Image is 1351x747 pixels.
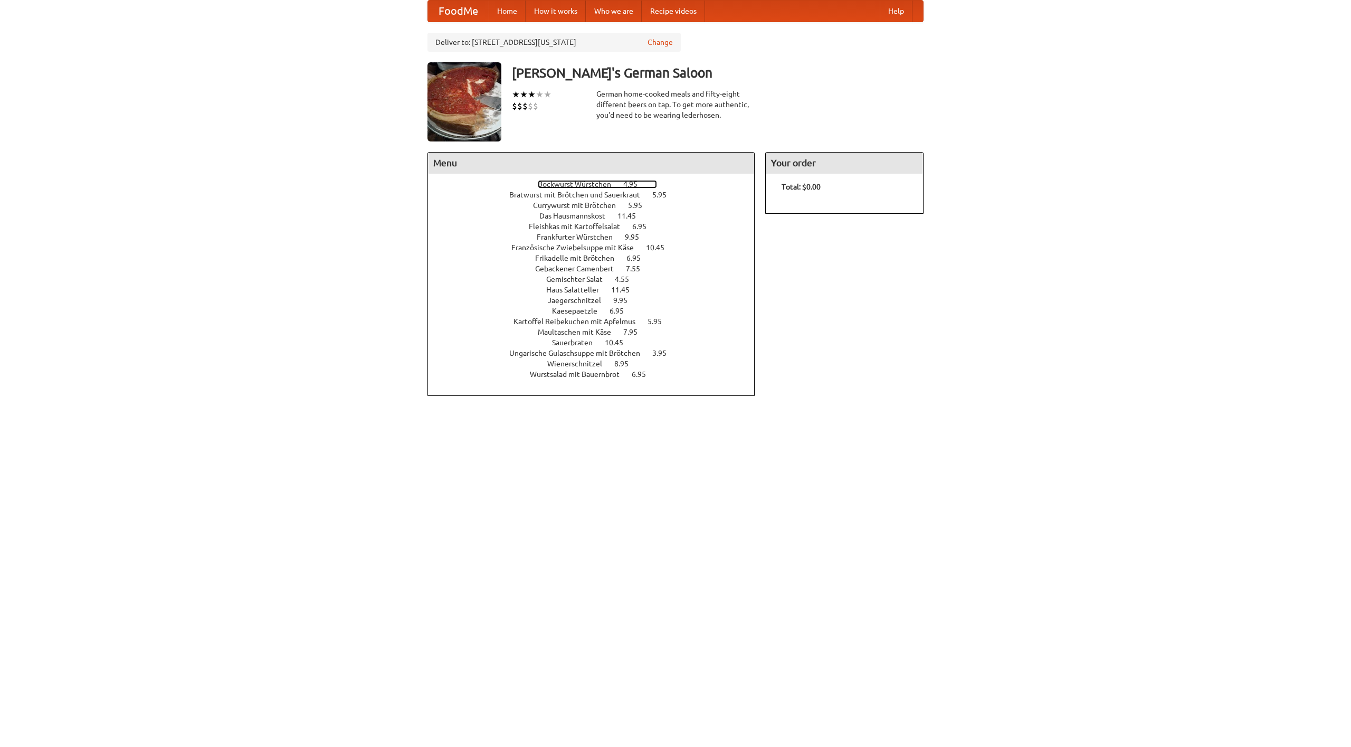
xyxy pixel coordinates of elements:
[535,264,624,273] span: Gebackener Camenbert
[511,243,644,252] span: Französische Zwiebelsuppe mit Käse
[489,1,526,22] a: Home
[642,1,705,22] a: Recipe videos
[428,153,754,174] h4: Menu
[509,349,651,357] span: Ungarische Gulaschsuppe mit Brötchen
[766,153,923,174] h4: Your order
[513,317,646,326] span: Kartoffel Reibekuchen mit Apfelmus
[530,370,665,379] a: Wurstsalad mit Bauernbrot 6.95
[513,317,681,326] a: Kartoffel Reibekuchen mit Apfelmus 5.95
[628,201,653,210] span: 5.95
[617,212,646,220] span: 11.45
[509,349,686,357] a: Ungarische Gulaschsuppe mit Brötchen 3.95
[544,89,551,100] li: ★
[427,33,681,52] div: Deliver to: [STREET_ADDRESS][US_STATE]
[880,1,912,22] a: Help
[512,89,520,100] li: ★
[530,370,630,379] span: Wurstsalad mit Bauernbrot
[539,212,616,220] span: Das Hausmannskost
[529,222,631,231] span: Fleishkas mit Kartoffelsalat
[646,243,675,252] span: 10.45
[533,201,662,210] a: Currywurst mit Brötchen 5.95
[605,338,634,347] span: 10.45
[546,275,613,283] span: Gemischter Salat
[526,1,586,22] a: How it works
[533,201,626,210] span: Currywurst mit Brötchen
[596,89,755,120] div: German home-cooked meals and fifty-eight different beers on tap. To get more authentic, you'd nee...
[517,100,522,112] li: $
[626,264,651,273] span: 7.55
[536,89,544,100] li: ★
[528,100,533,112] li: $
[546,275,649,283] a: Gemischter Salat 4.55
[538,328,622,336] span: Maultaschen mit Käse
[538,328,657,336] a: Maultaschen mit Käse 7.95
[626,254,651,262] span: 6.95
[537,233,623,241] span: Frankfurter Würstchen
[648,37,673,48] a: Change
[512,62,924,83] h3: [PERSON_NAME]'s German Saloon
[511,243,684,252] a: Französische Zwiebelsuppe mit Käse 10.45
[535,254,660,262] a: Frikadelle mit Brötchen 6.95
[614,360,639,368] span: 8.95
[538,180,622,188] span: Bockwurst Würstchen
[529,222,666,231] a: Fleishkas mit Kartoffelsalat 6.95
[427,62,501,141] img: angular.jpg
[652,349,677,357] span: 3.95
[648,317,672,326] span: 5.95
[552,307,643,315] a: Kaesepaetzle 6.95
[586,1,642,22] a: Who we are
[522,100,528,112] li: $
[623,328,648,336] span: 7.95
[428,1,489,22] a: FoodMe
[632,222,657,231] span: 6.95
[539,212,655,220] a: Das Hausmannskost 11.45
[547,360,648,368] a: Wienerschnitzel 8.95
[535,264,660,273] a: Gebackener Camenbert 7.55
[537,233,659,241] a: Frankfurter Würstchen 9.95
[548,296,647,305] a: Jaegerschnitzel 9.95
[625,233,650,241] span: 9.95
[610,307,634,315] span: 6.95
[547,360,613,368] span: Wienerschnitzel
[512,100,517,112] li: $
[533,100,538,112] li: $
[538,180,657,188] a: Bockwurst Würstchen 4.95
[528,89,536,100] li: ★
[632,370,657,379] span: 6.95
[611,286,640,294] span: 11.45
[782,183,821,191] b: Total: $0.00
[546,286,649,294] a: Haus Salatteller 11.45
[615,275,640,283] span: 4.55
[535,254,625,262] span: Frikadelle mit Brötchen
[509,191,651,199] span: Bratwurst mit Brötchen und Sauerkraut
[552,338,643,347] a: Sauerbraten 10.45
[623,180,648,188] span: 4.95
[552,307,608,315] span: Kaesepaetzle
[613,296,638,305] span: 9.95
[509,191,686,199] a: Bratwurst mit Brötchen und Sauerkraut 5.95
[652,191,677,199] span: 5.95
[552,338,603,347] span: Sauerbraten
[546,286,610,294] span: Haus Salatteller
[548,296,612,305] span: Jaegerschnitzel
[520,89,528,100] li: ★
